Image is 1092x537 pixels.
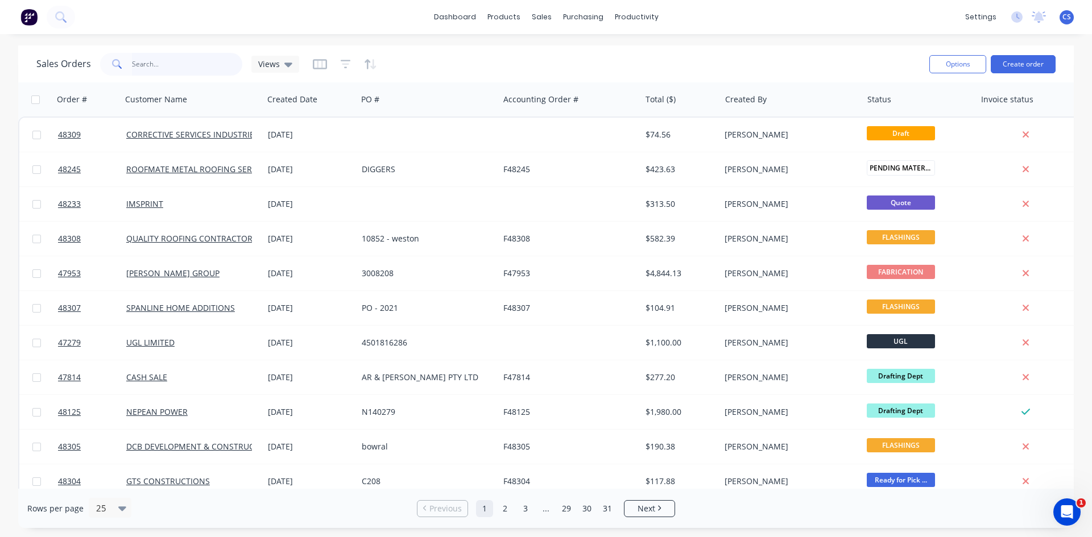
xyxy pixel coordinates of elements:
[725,372,851,383] div: [PERSON_NAME]
[959,9,1002,26] div: settings
[503,476,630,487] div: F48304
[867,369,935,383] span: Drafting Dept
[497,500,514,517] a: Page 2
[58,464,126,498] a: 48304
[58,441,81,452] span: 48305
[725,129,851,140] div: [PERSON_NAME]
[362,233,488,244] div: 10852 - weston
[58,222,126,256] a: 48308
[268,129,353,140] div: [DATE]
[503,268,630,279] div: F47953
[58,256,126,290] a: 47953
[725,268,851,279] div: [PERSON_NAME]
[58,198,81,210] span: 48233
[599,500,616,517] a: Page 31
[36,59,91,69] h1: Sales Orders
[362,372,488,383] div: AR & [PERSON_NAME] PTY LTD
[58,118,126,152] a: 48309
[503,164,630,175] div: F48245
[429,503,462,514] span: Previous
[126,406,188,417] a: NEPEAN POWER
[725,337,851,348] div: [PERSON_NAME]
[725,233,851,244] div: [PERSON_NAME]
[482,9,526,26] div: products
[503,441,630,452] div: F48305
[268,198,353,210] div: [DATE]
[725,198,851,210] div: [PERSON_NAME]
[503,94,578,105] div: Accounting Order #
[362,476,488,487] div: C208
[268,441,353,452] div: [DATE]
[981,94,1033,105] div: Invoice status
[258,58,280,70] span: Views
[362,268,488,279] div: 3008208
[867,195,935,210] span: Quote
[126,129,259,140] a: CORRECTIVE SERVICES INDUSTRIES
[929,55,986,73] button: Options
[268,268,353,279] div: [DATE]
[638,503,655,514] span: Next
[58,302,81,314] span: 48307
[526,9,557,26] div: sales
[267,94,317,105] div: Created Date
[126,302,235,313] a: SPANLINE HOME ADDITIONS
[58,360,126,394] a: 47814
[1077,498,1086,507] span: 1
[646,268,712,279] div: $4,844.13
[867,473,935,487] span: Ready for Pick ...
[58,187,126,221] a: 48233
[412,500,680,517] ul: Pagination
[725,406,851,418] div: [PERSON_NAME]
[867,160,935,176] span: PENDING MATERIA...
[27,503,84,514] span: Rows per page
[362,164,488,175] div: DIGGERS
[362,441,488,452] div: bowral
[362,302,488,314] div: PO - 2021
[417,503,468,514] a: Previous page
[646,302,712,314] div: $104.91
[126,164,305,174] a: ROOFMATE METAL ROOFING SERVICES PTY LTD
[725,164,851,175] div: [PERSON_NAME]
[20,9,38,26] img: Factory
[517,500,534,517] a: Page 3
[58,476,81,487] span: 48304
[867,94,891,105] div: Status
[58,152,126,186] a: 48245
[725,302,851,314] div: [PERSON_NAME]
[646,441,712,452] div: $190.38
[268,476,353,487] div: [DATE]
[725,94,767,105] div: Created By
[58,430,126,464] a: 48305
[1062,12,1071,22] span: CS
[725,476,851,487] div: [PERSON_NAME]
[361,94,379,105] div: PO #
[646,476,712,487] div: $117.88
[537,500,555,517] a: Jump forward
[268,164,353,175] div: [DATE]
[126,198,163,209] a: IMSPRINT
[58,372,81,383] span: 47814
[58,268,81,279] span: 47953
[725,441,851,452] div: [PERSON_NAME]
[126,268,220,278] a: [PERSON_NAME] GROUP
[58,326,126,360] a: 47279
[867,403,935,418] span: Drafting Dept
[646,129,712,140] div: $74.56
[58,129,81,140] span: 48309
[557,9,609,26] div: purchasing
[578,500,595,517] a: Page 30
[428,9,482,26] a: dashboard
[126,372,167,382] a: CASH SALE
[646,406,712,418] div: $1,980.00
[646,337,712,348] div: $1,100.00
[362,337,488,348] div: 4501816286
[126,233,257,244] a: QUALITY ROOFING CONTRACTORS
[609,9,664,26] div: productivity
[58,337,81,348] span: 47279
[268,302,353,314] div: [DATE]
[125,94,187,105] div: Customer Name
[57,94,87,105] div: Order #
[503,372,630,383] div: F47814
[646,233,712,244] div: $582.39
[867,230,935,244] span: FLASHINGS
